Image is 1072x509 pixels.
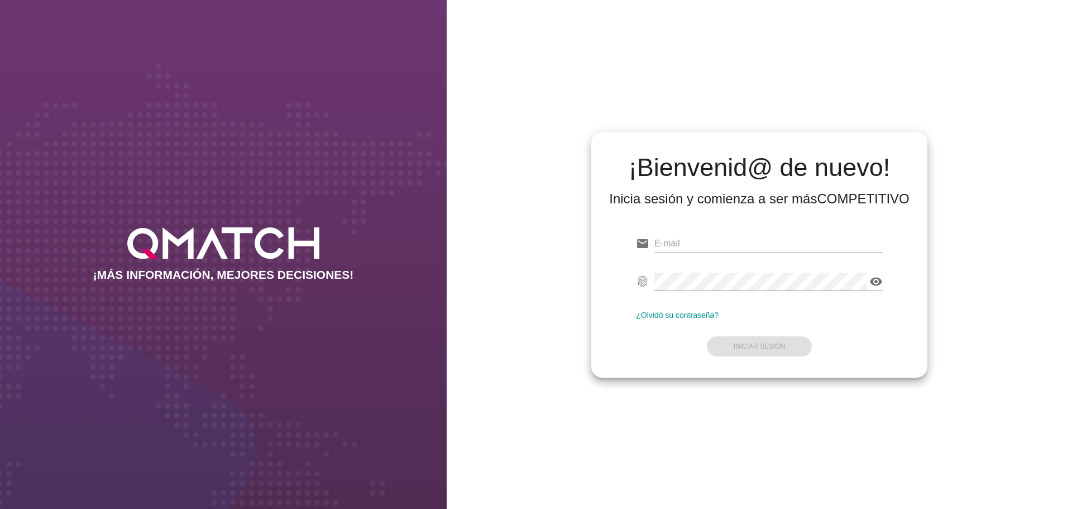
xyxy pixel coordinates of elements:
[609,154,910,181] h2: ¡Bienvenid@ de nuevo!
[869,275,883,288] i: visibility
[636,311,719,320] a: ¿Olvidó su contraseña?
[609,190,910,208] div: Inicia sesión y comienza a ser más
[654,235,883,253] input: E-mail
[636,275,649,288] i: fingerprint
[636,237,649,250] i: email
[817,191,909,206] strong: COMPETITIVO
[93,268,354,282] h2: ¡MÁS INFORMACIÓN, MEJORES DECISIONES!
